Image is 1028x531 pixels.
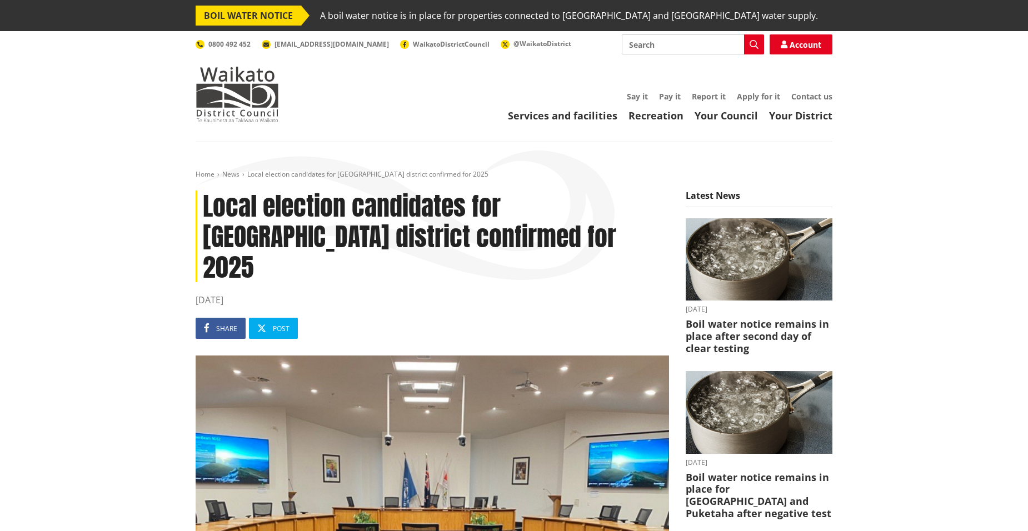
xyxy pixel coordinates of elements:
a: Your District [769,109,832,122]
span: BOIL WATER NOTICE [196,6,301,26]
img: boil water notice [686,371,832,454]
h1: Local election candidates for [GEOGRAPHIC_DATA] district confirmed for 2025 [196,191,669,283]
h3: Boil water notice remains in place for [GEOGRAPHIC_DATA] and Puketaha after negative test [686,472,832,519]
a: Post [249,318,298,339]
span: @WaikatoDistrict [513,39,571,48]
time: [DATE] [686,459,832,466]
a: [EMAIL_ADDRESS][DOMAIN_NAME] [262,39,389,49]
a: WaikatoDistrictCouncil [400,39,490,49]
a: Report it [692,91,726,102]
a: Account [770,34,832,54]
a: Your Council [695,109,758,122]
img: Waikato District Council - Te Kaunihera aa Takiwaa o Waikato [196,67,279,122]
a: Pay it [659,91,681,102]
span: Share [216,324,237,333]
a: Recreation [628,109,683,122]
h5: Latest News [686,191,832,207]
a: boil water notice gordonton puketaha [DATE] Boil water notice remains in place for [GEOGRAPHIC_DA... [686,371,832,519]
time: [DATE] [686,306,832,313]
a: Apply for it [737,91,780,102]
img: boil water notice [686,218,832,301]
a: News [222,169,239,179]
a: boil water notice gordonton puketaha [DATE] Boil water notice remains in place after second day o... [686,218,832,354]
a: 0800 492 452 [196,39,251,49]
a: @WaikatoDistrict [501,39,571,48]
a: Contact us [791,91,832,102]
span: WaikatoDistrictCouncil [413,39,490,49]
span: Post [273,324,290,333]
span: Local election candidates for [GEOGRAPHIC_DATA] district confirmed for 2025 [247,169,488,179]
span: 0800 492 452 [208,39,251,49]
nav: breadcrumb [196,170,832,179]
a: Services and facilities [508,109,617,122]
input: Search input [622,34,764,54]
time: [DATE] [196,293,669,307]
a: Share [196,318,246,339]
h3: Boil water notice remains in place after second day of clear testing [686,318,832,354]
span: [EMAIL_ADDRESS][DOMAIN_NAME] [275,39,389,49]
a: Home [196,169,214,179]
a: Say it [627,91,648,102]
span: A boil water notice is in place for properties connected to [GEOGRAPHIC_DATA] and [GEOGRAPHIC_DAT... [320,6,818,26]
